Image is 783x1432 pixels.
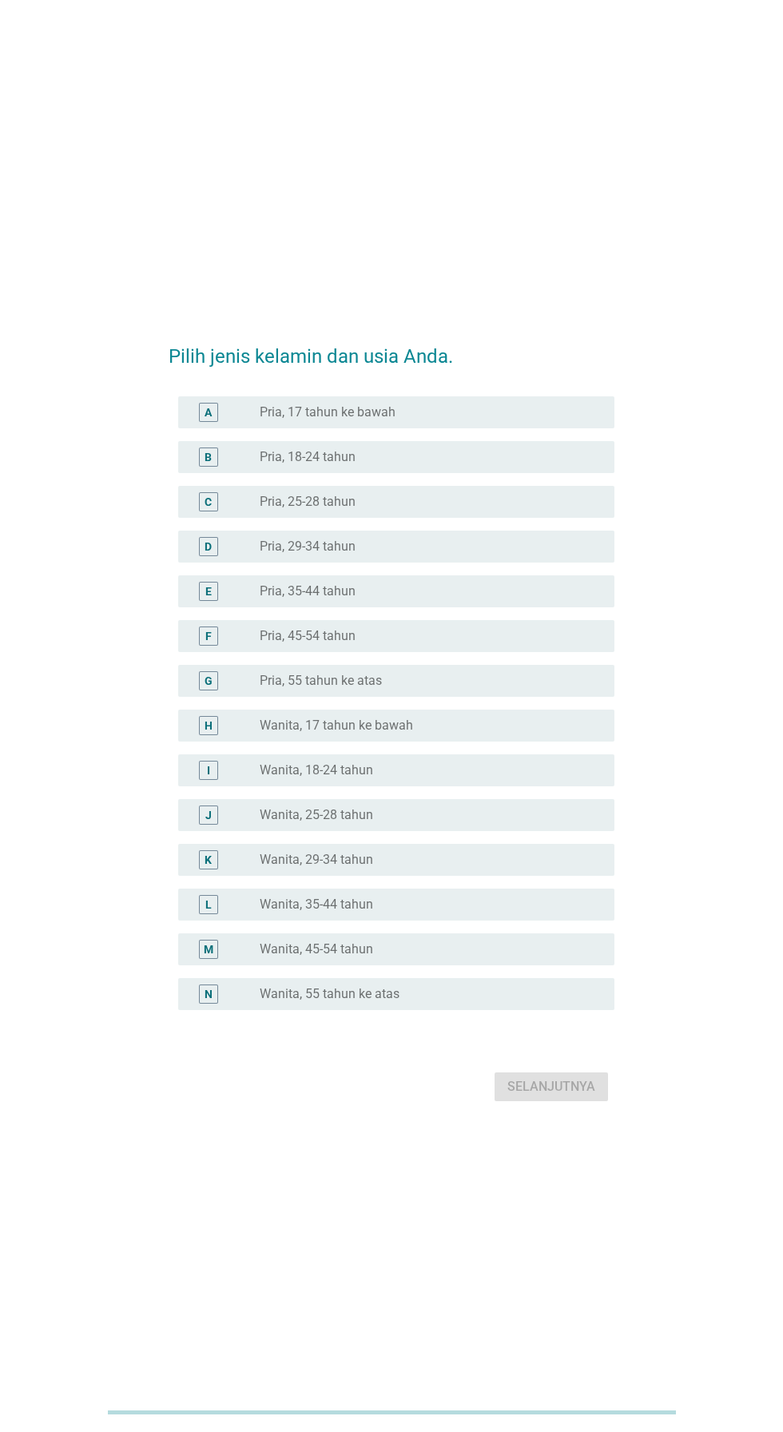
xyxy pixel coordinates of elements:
[260,404,395,420] label: Pria, 17 tahun ke bawah
[205,807,212,824] div: J
[205,449,212,466] div: B
[260,897,373,913] label: Wanita, 35-44 tahun
[207,762,210,779] div: I
[260,986,399,1002] label: Wanita, 55 tahun ke atas
[205,494,212,511] div: C
[205,583,212,600] div: E
[205,404,212,421] div: A
[205,539,212,555] div: D
[205,852,212,869] div: K
[260,628,356,644] label: Pria, 45-54 tahun
[205,897,212,913] div: L
[260,941,373,957] label: Wanita, 45-54 tahun
[260,449,356,465] label: Pria, 18-24 tahun
[260,762,373,778] label: Wanita, 18-24 tahun
[260,718,413,734] label: Wanita, 17 tahun ke bawah
[205,628,212,645] div: F
[260,583,356,599] label: Pria, 35-44 tahun
[260,852,373,868] label: Wanita, 29-34 tahun
[204,941,213,958] div: M
[260,673,382,689] label: Pria, 55 tahun ke atas
[260,539,356,555] label: Pria, 29-34 tahun
[260,807,373,823] label: Wanita, 25-28 tahun
[260,494,356,510] label: Pria, 25-28 tahun
[205,673,213,690] div: G
[169,326,614,371] h2: Pilih jenis kelamin dan usia Anda.
[205,718,213,734] div: H
[205,986,213,1003] div: N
